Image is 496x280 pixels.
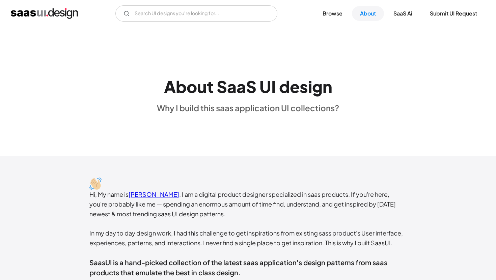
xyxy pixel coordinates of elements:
input: Search UI designs you're looking for... [115,5,277,22]
span: SaasUI is a hand-picked collection of the latest saas application's design patterns from saas pro... [89,258,387,277]
a: Browse [314,6,351,21]
h1: About SaaS UI design [164,77,332,96]
a: Submit UI Request [422,6,485,21]
a: About [352,6,384,21]
div: Why I build this saas application UI collections? [157,103,339,113]
a: home [11,8,78,19]
a: SaaS Ai [385,6,420,21]
form: Email Form [115,5,277,22]
a: [PERSON_NAME] [129,190,179,198]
